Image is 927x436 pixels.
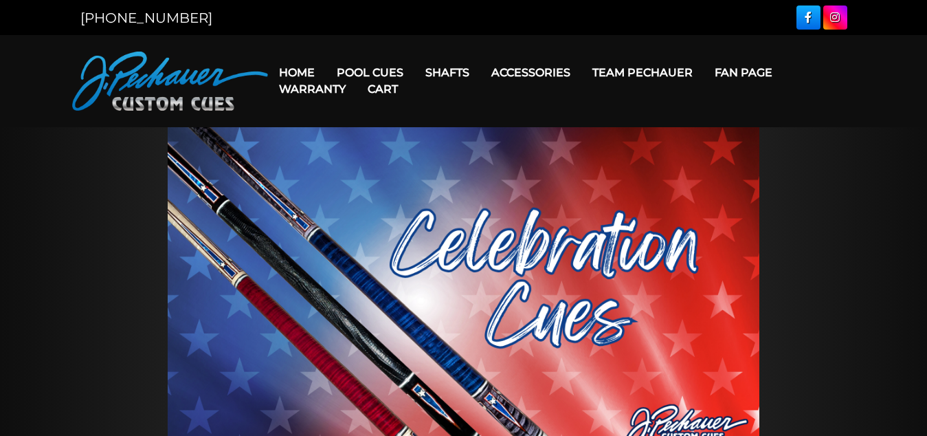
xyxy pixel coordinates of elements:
a: Warranty [268,72,357,107]
a: [PHONE_NUMBER] [80,10,212,26]
a: Accessories [480,55,581,90]
a: Home [268,55,326,90]
a: Shafts [414,55,480,90]
a: Team Pechauer [581,55,704,90]
a: Fan Page [704,55,783,90]
img: Pechauer Custom Cues [72,52,268,111]
a: Cart [357,72,409,107]
a: Pool Cues [326,55,414,90]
